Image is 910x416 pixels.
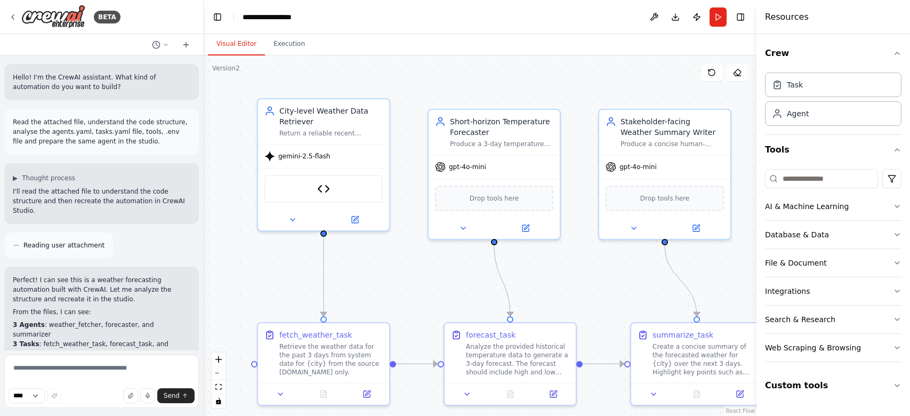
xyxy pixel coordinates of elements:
[13,73,190,92] p: Hello! I'm the CrewAI assistant. What kind of automation do you want to build?
[470,193,519,204] span: Drop tools here
[140,388,155,403] button: Click to speak your automation idea
[666,222,726,235] button: Open in side panel
[318,236,329,316] g: Edge from 5c25a909-c60a-43d5-8af2-80fb027ef945 to 1ae0d3ee-462c-4374-9f79-9650c3580474
[621,140,724,148] div: Produce a concise human-readable summary (2–4 sentences) that states expected temperatures, trend...
[210,10,225,25] button: Hide left sidebar
[765,314,835,325] div: Search & Research
[787,79,803,90] div: Task
[726,408,755,414] a: React Flow attribution
[279,129,383,138] div: Return a reliable recent temperature time series (last N days) for the requested city, with metad...
[765,249,901,277] button: File & Document
[450,116,553,138] div: Short-horizon Temperature Forecaster
[674,388,720,401] button: No output available
[348,388,385,401] button: Open in side panel
[13,174,18,182] span: ▶
[13,187,190,215] p: I'll read the attached file to understand the code structure and then recreate the automation in ...
[765,135,901,165] button: Tools
[212,380,226,394] button: fit view
[489,245,516,316] g: Edge from 750866ba-fa6f-4337-9b56-27290f172ba4 to caf925fb-5ce9-4e96-a86b-8ed576655674
[765,334,901,362] button: Web Scraping & Browsing
[278,152,330,161] span: gemini-2.5-flash
[765,258,827,268] div: File & Document
[450,140,553,148] div: Produce a 3-day temperature forecast (point forecast + simple confidence band) for the input time...
[212,394,226,408] button: toggle interactivity
[653,330,713,340] div: summarize_task
[148,38,173,51] button: Switch to previous chat
[444,322,577,406] div: forecast_taskAnalyze the provided historical temperature data to generate a 3-day forecast. The f...
[13,339,190,358] li: : fetch_weather_task, forecast_task, and summarize_task
[619,163,657,171] span: gpt-4o-mini
[13,275,190,304] p: Perfect! I can see this is a weather forecasting automation built with CrewAI. Let me analyze the...
[243,12,292,22] nav: breadcrumb
[265,33,313,55] button: Execution
[765,165,901,371] div: Tools
[765,38,901,68] button: Crew
[598,109,731,240] div: Stakeholder-facing Weather Summary WriterProduce a concise human-readable summary (2–4 sentences)...
[733,10,748,25] button: Hide right sidebar
[13,321,45,329] strong: 3 Agents
[765,68,901,134] div: Crew
[325,213,385,226] button: Open in side panel
[212,366,226,380] button: zoom out
[583,358,624,369] g: Edge from caf925fb-5ce9-4e96-a86b-8ed576655674 to 73d338e3-6141-4534-9f59-c9f332f75446
[279,342,383,377] div: Retrieve the weather data for the past 3 days from system date for {city} from the source [DOMAIN...
[653,342,756,377] div: Create a concise summary of the forecasted weather for {city} over the next 3 days. Highlight key...
[765,342,861,353] div: Web Scraping & Browsing
[765,221,901,249] button: Database & Data
[212,353,226,366] button: zoom in
[659,245,702,316] g: Edge from c4b7a9b8-f668-4e51-862d-5fefd70f5981 to 73d338e3-6141-4534-9f59-c9f332f75446
[317,182,330,195] img: Weather API History Tool
[164,391,180,400] span: Send
[257,322,390,406] div: fetch_weather_taskRetrieve the weather data for the past 3 days from system date for {city} from ...
[13,320,190,339] li: : weather_fetcher, forecaster, and summarizer
[123,388,138,403] button: Upload files
[13,174,75,182] button: ▶Thought process
[630,322,763,406] div: summarize_taskCreate a concise summary of the forecasted weather for {city} over the next 3 days....
[765,201,849,212] div: AI & Machine Learning
[488,388,533,401] button: No output available
[23,241,104,250] span: Reading user attachment
[787,108,809,119] div: Agent
[301,388,347,401] button: No output available
[765,193,901,220] button: AI & Machine Learning
[449,163,486,171] span: gpt-4o-mini
[535,388,571,401] button: Open in side panel
[157,388,195,403] button: Send
[721,388,758,401] button: Open in side panel
[22,174,75,182] span: Thought process
[765,229,829,240] div: Database & Data
[765,286,810,297] div: Integrations
[466,342,569,377] div: Analyze the provided historical temperature data to generate a 3-day forecast. The forecast shoul...
[466,330,516,340] div: forecast_task
[94,11,120,23] div: BETA
[765,306,901,333] button: Search & Research
[279,330,352,340] div: fetch_weather_task
[13,340,39,348] strong: 3 Tasks
[396,358,438,369] g: Edge from 1ae0d3ee-462c-4374-9f79-9650c3580474 to caf925fb-5ce9-4e96-a86b-8ed576655674
[178,38,195,51] button: Start a new chat
[279,106,383,127] div: City-level Weather Data Retriever
[13,307,190,317] p: From the files, I can see:
[765,11,809,23] h4: Resources
[765,371,901,401] button: Custom tools
[257,98,390,231] div: City-level Weather Data RetrieverReturn a reliable recent temperature time series (last N days) f...
[212,353,226,408] div: React Flow controls
[765,277,901,305] button: Integrations
[212,64,240,73] div: Version 2
[21,5,85,29] img: Logo
[13,117,190,146] p: Read the attached file, understand the code structure, analyse the agents.yaml, tasks.yaml file, ...
[640,193,690,204] span: Drop tools here
[621,116,724,138] div: Stakeholder-facing Weather Summary Writer
[47,388,62,403] button: Improve this prompt
[495,222,555,235] button: Open in side panel
[428,109,561,240] div: Short-horizon Temperature ForecasterProduce a 3-day temperature forecast (point forecast + simple...
[208,33,265,55] button: Visual Editor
